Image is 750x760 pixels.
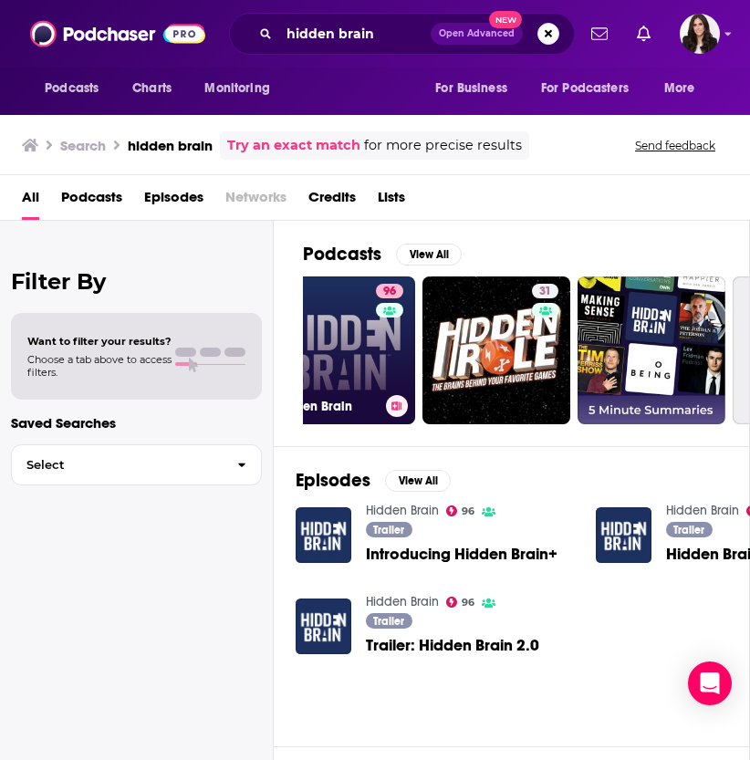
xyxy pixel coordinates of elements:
[275,399,379,414] h3: Hidden Brain
[204,76,269,101] span: Monitoring
[680,14,720,54] span: Logged in as RebeccaShapiro
[383,283,396,301] span: 96
[584,18,615,49] a: Show notifications dropdown
[279,19,431,48] input: Search podcasts, credits, & more...
[376,284,403,298] a: 96
[529,71,655,106] button: open menu
[373,616,404,627] span: Trailer
[61,182,122,220] a: Podcasts
[422,71,530,106] button: open menu
[489,11,522,28] span: New
[60,137,106,154] h3: Search
[11,414,262,432] p: Saved Searches
[132,76,172,101] span: Charts
[30,16,205,51] img: Podchaser - Follow, Share and Rate Podcasts
[303,243,381,265] h2: Podcasts
[120,71,182,106] a: Charts
[630,18,658,49] a: Show notifications dropdown
[192,71,293,106] button: open menu
[225,182,286,220] span: Networks
[680,14,720,54] button: Show profile menu
[462,599,474,607] span: 96
[435,76,507,101] span: For Business
[144,182,203,220] a: Episodes
[651,71,718,106] button: open menu
[532,284,558,298] a: 31
[296,507,351,563] img: Introducing Hidden Brain+
[27,335,172,348] span: Want to filter your results?
[680,14,720,54] img: User Profile
[11,268,262,295] h2: Filter By
[666,503,739,518] a: Hidden Brain
[439,29,515,38] span: Open Advanced
[11,444,262,485] button: Select
[446,505,475,516] a: 96
[229,13,575,55] div: Search podcasts, credits, & more...
[446,597,475,608] a: 96
[396,244,462,265] button: View All
[308,182,356,220] a: Credits
[366,503,439,518] a: Hidden Brain
[673,525,704,536] span: Trailer
[32,71,122,106] button: open menu
[541,76,629,101] span: For Podcasters
[296,599,351,654] img: Trailer: Hidden Brain 2.0
[378,182,405,220] a: Lists
[688,661,732,705] div: Open Intercom Messenger
[596,507,651,563] img: Hidden Brain: A Sneak Peek
[12,459,223,471] span: Select
[303,243,462,265] a: PodcastsView All
[630,138,721,153] button: Send feedback
[45,76,99,101] span: Podcasts
[366,638,539,653] a: Trailer: Hidden Brain 2.0
[227,135,360,156] a: Try an exact match
[366,547,557,562] a: Introducing Hidden Brain+
[373,525,404,536] span: Trailer
[128,137,213,154] h3: hidden brain
[22,182,39,220] a: All
[462,507,474,515] span: 96
[366,594,439,609] a: Hidden Brain
[539,283,551,301] span: 31
[267,276,415,424] a: 96Hidden Brain
[364,135,522,156] span: for more precise results
[422,276,570,424] a: 31
[296,469,451,492] a: EpisodesView All
[664,76,695,101] span: More
[296,469,370,492] h2: Episodes
[27,353,172,379] span: Choose a tab above to access filters.
[431,23,523,45] button: Open AdvancedNew
[385,470,451,492] button: View All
